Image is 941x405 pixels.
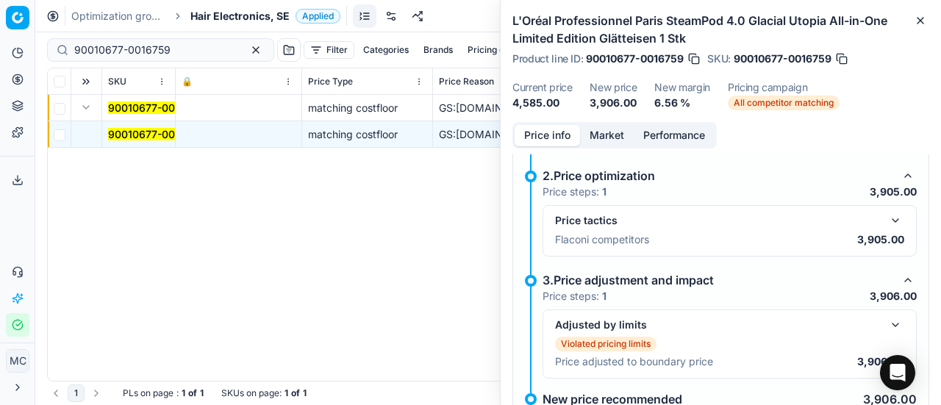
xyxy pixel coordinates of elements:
h2: L'Oréal Professionnel Paris SteamPod 4.0 Glacial Utopia All-in-One Limited Edition Glätteisen 1 Stk [512,12,929,47]
p: 3,905.00 [870,184,917,199]
span: 90010677-0016759 [586,51,684,66]
span: SKU : [707,54,731,64]
span: Hair Electronics, SEApplied [190,9,340,24]
p: Price steps: [543,289,607,304]
dd: 6.56 % [654,96,710,110]
button: Expand [77,98,95,116]
p: New price recommended [543,393,682,405]
button: Filter [304,41,354,59]
span: MC [7,350,29,372]
div: Adjusted by limits [555,318,881,332]
p: 3,906.00 [870,289,917,304]
button: Performance [634,125,715,146]
div: GS:[DOMAIN_NAME] [439,127,529,142]
div: Open Intercom Messenger [880,355,915,390]
button: MC [6,349,29,373]
a: Optimization groups [71,9,165,24]
p: 3,906.00 [857,354,904,369]
button: 90010677-0016759 [108,101,204,115]
div: Price tactics [555,213,881,228]
nav: pagination [47,384,105,402]
div: 2.Price optimization [543,167,893,184]
dd: 4,585.00 [512,96,572,110]
button: Pricing campaign [462,41,546,59]
strong: 1 [602,290,607,302]
div: 3.Price adjustment and impact [543,271,893,289]
div: : [123,387,204,399]
strong: of [291,387,300,399]
span: 🔒 [182,76,193,87]
p: 3,906.00 [863,393,917,405]
button: Market [580,125,634,146]
strong: 1 [200,387,204,399]
div: matching costfloor [308,127,426,142]
p: Violated pricing limits [561,338,651,350]
span: Price Reason [439,76,494,87]
button: 1 [68,384,85,402]
div: GS:[DOMAIN_NAME] [439,101,529,115]
strong: 1 [303,387,307,399]
span: 90010677-0016759 [734,51,831,66]
p: Price steps: [543,184,607,199]
button: Categories [357,41,415,59]
strong: of [188,387,197,399]
strong: 1 [285,387,288,399]
div: matching costfloor [308,101,426,115]
span: Applied [296,9,340,24]
button: Go to previous page [47,384,65,402]
button: Go to next page [87,384,105,402]
p: 3,905.00 [857,232,904,247]
nav: breadcrumb [71,9,340,24]
strong: 1 [182,387,185,399]
p: Price adjusted to boundary price [555,354,713,369]
span: SKUs on page : [221,387,282,399]
mark: 90010677-0016759 [108,128,204,140]
button: 90010677-0016759 [108,127,204,142]
span: PLs on page [123,387,173,399]
dt: New price [590,82,637,93]
mark: 90010677-0016759 [108,101,204,114]
button: Expand all [77,73,95,90]
span: Product line ID : [512,54,583,64]
button: Price info [515,125,580,146]
span: All competitor matching [728,96,840,110]
dt: New margin [654,82,710,93]
span: Price Type [308,76,353,87]
span: Hair Electronics, SE [190,9,290,24]
dt: Current price [512,82,572,93]
span: SKU [108,76,126,87]
dd: 3,906.00 [590,96,637,110]
button: Brands [418,41,459,59]
input: Search by SKU or title [74,43,235,57]
p: Flaconi competitors [555,232,649,247]
strong: 1 [602,185,607,198]
dt: Pricing campaign [728,82,840,93]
